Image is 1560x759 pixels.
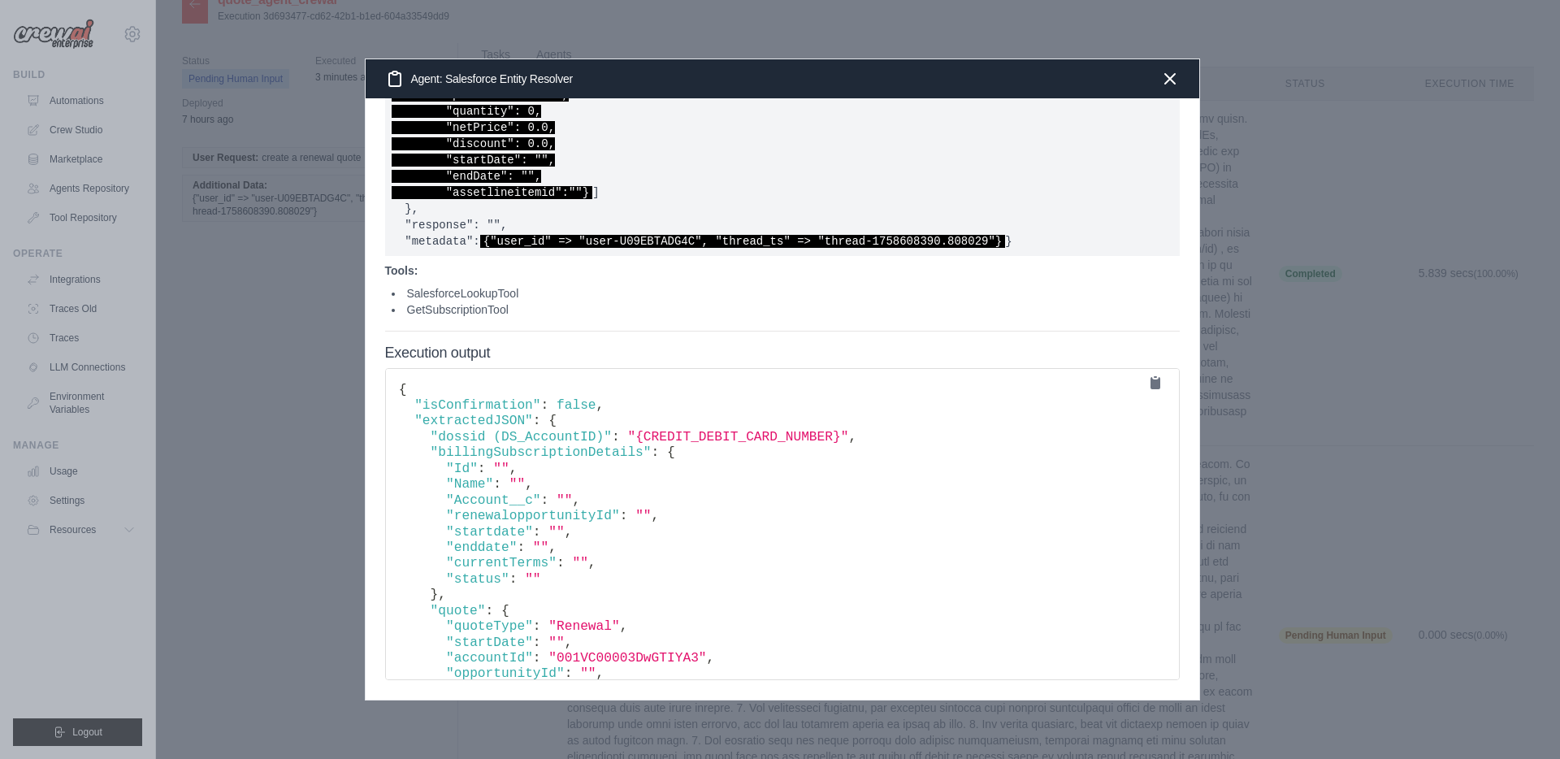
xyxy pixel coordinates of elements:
[533,414,541,428] span: :
[446,525,533,540] span: "startdate"
[446,540,517,555] span: "enddate"
[446,666,565,681] span: "opportunityId"
[588,556,596,570] span: ,
[509,477,525,492] span: ""
[596,398,604,413] span: ,
[446,572,509,587] span: "status"
[392,56,640,199] span: {"productCode": "", "productId": "", "productName": "", "quantity": 0, "netPrice": 0.0, "discount...
[478,462,486,476] span: :
[565,635,573,650] span: ,
[565,525,573,540] span: ,
[572,493,580,508] span: ,
[548,414,557,428] span: {
[548,525,564,540] span: ""
[392,285,1180,301] li: SalesforceLookupTool
[509,462,518,476] span: ,
[548,619,619,634] span: "Renewal"
[652,509,660,523] span: ,
[533,651,541,666] span: :
[446,651,533,666] span: "accountId"
[533,619,541,634] span: :
[480,235,1006,248] span: {"user_id" => "user-U09EBTADG4C", "thread_ts" => "thread-1758608390.808029"}
[548,651,706,666] span: "001VC00003DwGTIYA3"
[652,445,660,460] span: :
[431,445,652,460] span: "billingSubscriptionDetails"
[431,588,439,602] span: }
[667,445,675,460] span: {
[541,493,549,508] span: :
[493,477,501,492] span: :
[627,430,848,445] span: "{CREDIT_DEBIT_CARD_NUMBER}"
[548,635,564,650] span: ""
[548,540,557,555] span: ,
[431,604,486,618] span: "quote"
[525,477,533,492] span: ,
[414,414,533,428] span: "extractedJSON"
[612,430,620,445] span: :
[446,619,533,634] span: "quoteType"
[525,572,540,587] span: ""
[557,493,572,508] span: ""
[399,383,407,397] span: {
[446,462,478,476] span: "Id"
[596,666,604,681] span: ,
[446,493,541,508] span: "Account__c"
[414,398,540,413] span: "isConfirmation"
[620,619,628,634] span: ,
[501,604,509,618] span: {
[385,264,418,277] strong: Tools:
[533,525,541,540] span: :
[533,540,548,555] span: ""
[392,301,1180,318] li: GetSubscriptionTool
[707,651,715,666] span: ,
[557,556,565,570] span: :
[446,556,557,570] span: "currentTerms"
[541,398,549,413] span: :
[431,430,612,445] span: "dossid (DS_AccountID)"
[446,477,493,492] span: "Name"
[620,509,628,523] span: :
[509,572,518,587] span: :
[580,666,596,681] span: ""
[557,398,596,413] span: false
[446,509,620,523] span: "renewalopportunityId"
[493,462,509,476] span: ""
[533,635,541,650] span: :
[486,604,494,618] span: :
[385,69,573,89] h3: Agent: Salesforce Entity Resolver
[385,345,1180,362] h4: Execution output
[848,430,856,445] span: ,
[517,540,525,555] span: :
[446,635,533,650] span: "startDate"
[438,588,446,602] span: ,
[572,556,587,570] span: ""
[565,666,573,681] span: :
[635,509,651,523] span: ""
